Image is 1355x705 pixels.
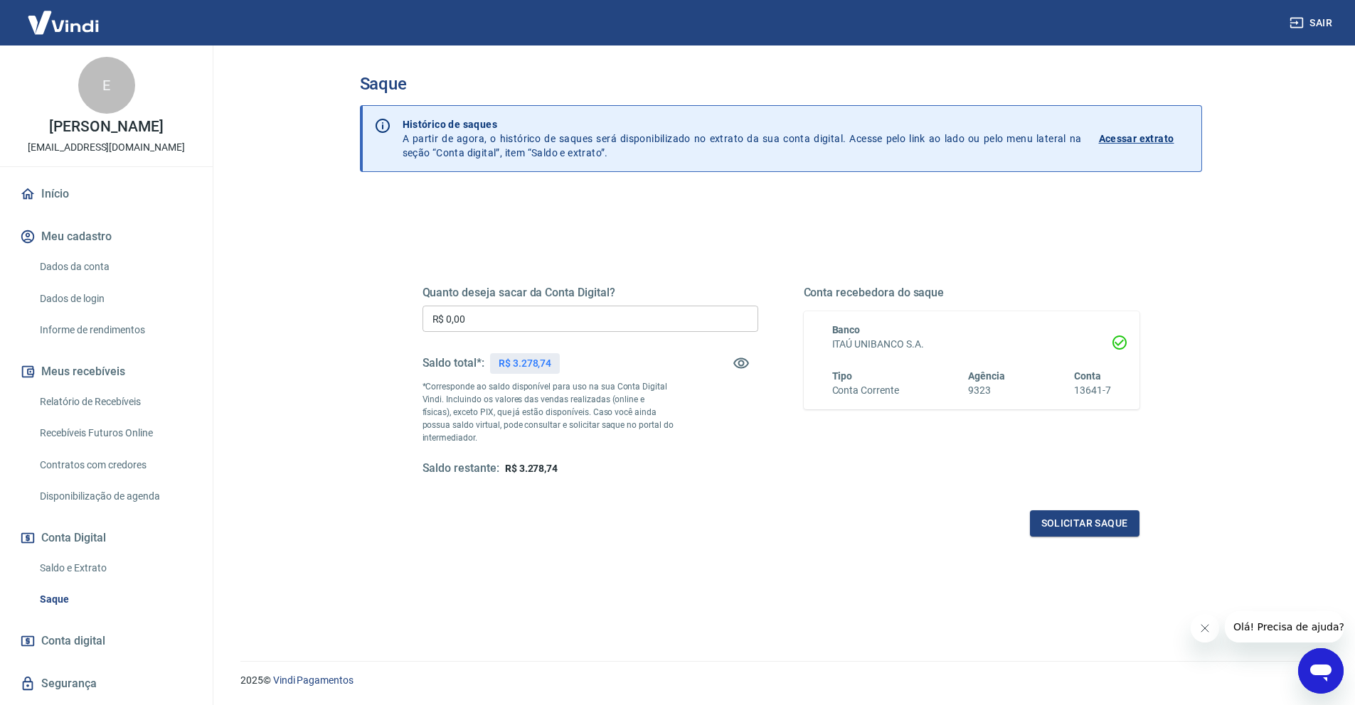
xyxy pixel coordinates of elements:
button: Solicitar saque [1030,510,1139,537]
a: Relatório de Recebíveis [34,387,196,416]
a: Conta digital [17,625,196,657]
iframe: Fechar mensagem [1191,614,1219,642]
span: Olá! Precisa de ajuda? [9,10,119,21]
p: *Corresponde ao saldo disponível para uso na sua Conta Digital Vindi. Incluindo os valores das ve... [423,380,674,444]
h6: Conta Corrente [832,383,899,398]
h6: 13641-7 [1074,383,1111,398]
iframe: Mensagem da empresa [1225,611,1344,642]
p: Acessar extrato [1099,131,1174,146]
p: A partir de agora, o histórico de saques será disponibilizado no extrato da sua conta digital. Ac... [403,117,1082,160]
a: Segurança [17,668,196,699]
a: Dados de login [34,284,196,313]
h6: 9323 [968,383,1005,398]
a: Saque [34,585,196,614]
button: Sair [1287,10,1338,36]
p: 2025 © [240,673,1321,688]
h6: ITAÚ UNIBANCO S.A. [832,337,1111,352]
a: Dados da conta [34,252,196,281]
h5: Saldo restante: [423,461,499,476]
img: Vindi [17,1,110,44]
span: Agência [968,370,1005,382]
button: Conta Digital [17,522,196,554]
button: Meus recebíveis [17,356,196,387]
span: Conta [1074,370,1101,382]
a: Saldo e Extrato [34,554,196,583]
a: Disponibilização de agenda [34,482,196,511]
p: [PERSON_NAME] [49,119,163,134]
button: Meu cadastro [17,221,196,252]
span: R$ 3.278,74 [505,463,558,474]
a: Acessar extrato [1099,117,1190,160]
a: Contratos com credores [34,451,196,480]
h5: Saldo total*: [423,356,484,370]
h3: Saque [360,74,1202,94]
p: R$ 3.278,74 [499,356,551,371]
h5: Quanto deseja sacar da Conta Digital? [423,286,758,300]
a: Vindi Pagamentos [273,674,354,686]
h5: Conta recebedora do saque [804,286,1139,300]
p: [EMAIL_ADDRESS][DOMAIN_NAME] [28,140,185,155]
a: Recebíveis Futuros Online [34,419,196,448]
span: Tipo [832,370,853,382]
span: Banco [832,324,861,335]
iframe: Botão para abrir a janela de mensagens [1298,648,1344,694]
p: Histórico de saques [403,117,1082,131]
div: E [78,57,135,114]
a: Início [17,178,196,210]
a: Informe de rendimentos [34,316,196,345]
span: Conta digital [41,631,105,651]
